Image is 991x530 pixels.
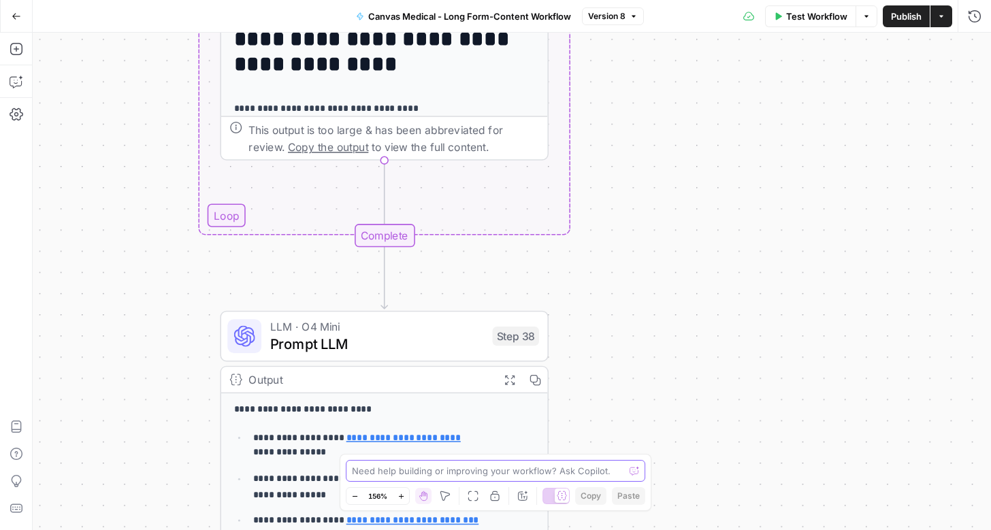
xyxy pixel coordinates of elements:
[581,490,601,502] span: Copy
[765,5,856,27] button: Test Workflow
[220,224,549,247] div: Complete
[368,10,571,23] span: Canvas Medical - Long Form-Content Workflow
[493,327,540,346] div: Step 38
[617,490,640,502] span: Paste
[354,224,415,247] div: Complete
[270,318,484,335] span: LLM · O4 Mini
[612,487,645,505] button: Paste
[270,333,484,354] span: Prompt LLM
[891,10,922,23] span: Publish
[381,247,387,308] g: Edge from step_2-iteration-end to step_38
[588,10,626,22] span: Version 8
[883,5,930,27] button: Publish
[248,371,490,388] div: Output
[348,5,579,27] button: Canvas Medical - Long Form-Content Workflow
[575,487,606,505] button: Copy
[786,10,847,23] span: Test Workflow
[248,121,539,155] div: This output is too large & has been abbreviated for review. to view the full content.
[582,7,644,25] button: Version 8
[288,140,368,153] span: Copy the output
[368,491,387,501] span: 156%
